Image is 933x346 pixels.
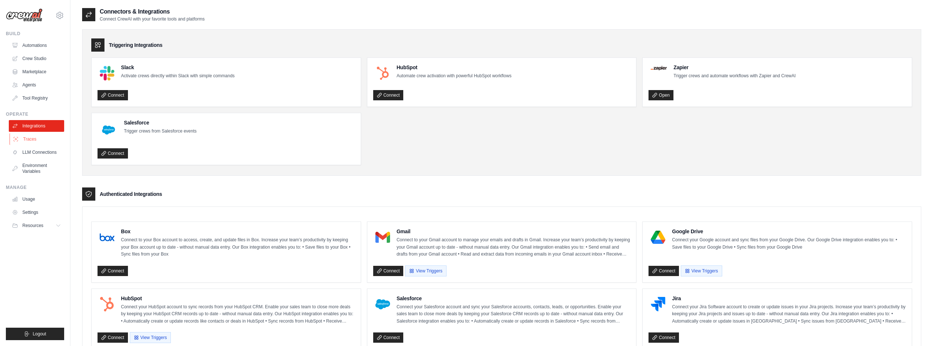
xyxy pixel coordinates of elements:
[672,304,906,325] p: Connect your Jira Software account to create or update issues in your Jira projects. Increase you...
[121,64,235,71] h4: Slack
[124,128,196,135] p: Trigger crews from Salesforce events
[124,119,196,126] h4: Salesforce
[9,220,64,231] button: Resources
[100,7,205,16] h2: Connectors & Integrations
[98,332,128,343] a: Connect
[9,79,64,91] a: Agents
[397,228,631,235] h4: Gmail
[22,223,43,228] span: Resources
[6,185,64,190] div: Manage
[649,332,679,343] a: Connect
[373,90,404,100] a: Connect
[651,297,665,312] img: Jira Logo
[673,64,796,71] h4: Zapier
[9,160,64,177] a: Environment Variables
[121,228,355,235] h4: Box
[6,111,64,117] div: Operate
[672,237,906,251] p: Connect your Google account and sync files from your Google Drive. Our Google Drive integration e...
[121,72,235,80] p: Activate crews directly within Slack with simple commands
[9,146,64,158] a: LLM Connections
[672,295,906,302] h4: Jira
[397,237,631,258] p: Connect to your Gmail account to manage your emails and drafts in Gmail. Increase your team’s pro...
[100,16,205,22] p: Connect CrewAI with your favorite tools and platforms
[100,230,114,245] img: Box Logo
[397,295,631,302] h4: Salesforce
[9,66,64,78] a: Marketplace
[405,265,446,276] button: View Triggers
[121,237,355,258] p: Connect to your Box account to access, create, and update files in Box. Increase your team’s prod...
[6,328,64,340] button: Logout
[121,304,355,325] p: Connect your HubSpot account to sync records from your HubSpot CRM. Enable your sales team to clo...
[98,90,128,100] a: Connect
[9,193,64,205] a: Usage
[9,53,64,64] a: Crew Studio
[397,304,631,325] p: Connect your Salesforce account and sync your Salesforce accounts, contacts, leads, or opportunit...
[109,41,162,49] h3: Triggering Integrations
[375,66,390,81] img: HubSpot Logo
[673,72,796,80] p: Trigger crews and automate workflows with Zapier and CrewAI
[373,266,404,276] a: Connect
[375,297,390,312] img: Salesforce Logo
[100,121,117,139] img: Salesforce Logo
[121,295,355,302] h4: HubSpot
[397,72,511,80] p: Automate crew activation with powerful HubSpot workflows
[130,332,171,343] button: View Triggers
[375,230,390,245] img: Gmail Logo
[6,31,64,37] div: Build
[649,90,673,100] a: Open
[6,8,43,22] img: Logo
[10,133,65,145] a: Traces
[681,265,722,276] button: View Triggers
[98,266,128,276] a: Connect
[9,207,64,218] a: Settings
[33,331,46,337] span: Logout
[9,120,64,132] a: Integrations
[100,66,114,81] img: Slack Logo
[373,332,404,343] a: Connect
[98,148,128,159] a: Connect
[9,92,64,104] a: Tool Registry
[651,230,665,245] img: Google Drive Logo
[9,40,64,51] a: Automations
[100,297,114,312] img: HubSpot Logo
[651,66,667,70] img: Zapier Logo
[397,64,511,71] h4: HubSpot
[649,266,679,276] a: Connect
[100,190,162,198] h3: Authenticated Integrations
[672,228,906,235] h4: Google Drive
